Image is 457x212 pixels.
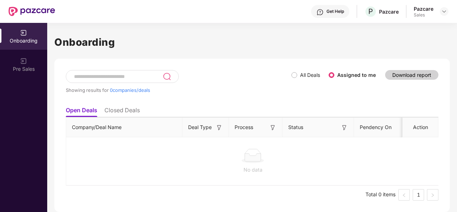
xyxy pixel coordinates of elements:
[163,72,171,81] img: svg+xml;base64,PHN2ZyB3aWR0aD0iMjQiIGhlaWdodD0iMjUiIHZpZXdCb3g9IjAgMCAyNCAyNSIgZmlsbD0ibm9uZSIgeG...
[66,107,97,117] li: Open Deals
[398,189,410,201] button: left
[427,189,438,201] li: Next Page
[413,189,424,201] li: 1
[379,8,399,15] div: Pazcare
[385,70,438,80] button: Download report
[414,5,433,12] div: Pazcare
[402,193,406,197] span: left
[441,9,447,14] img: svg+xml;base64,PHN2ZyBpZD0iRHJvcGRvd24tMzJ4MzIiIHhtbG5zPSJodHRwOi8vd3d3LnczLm9yZy8yMDAwL3N2ZyIgd2...
[427,189,438,201] button: right
[288,123,303,131] span: Status
[403,118,438,137] th: Action
[66,118,182,137] th: Company/Deal Name
[300,72,320,78] label: All Deals
[341,124,348,131] img: svg+xml;base64,PHN2ZyB3aWR0aD0iMTYiIGhlaWdodD0iMTYiIHZpZXdCb3g9IjAgMCAxNiAxNiIgZmlsbD0ibm9uZSIgeG...
[337,72,376,78] label: Assigned to me
[413,189,424,200] a: 1
[326,9,344,14] div: Get Help
[398,189,410,201] li: Previous Page
[269,124,276,131] img: svg+xml;base64,PHN2ZyB3aWR0aD0iMTYiIGhlaWdodD0iMTYiIHZpZXdCb3g9IjAgMCAxNiAxNiIgZmlsbD0ibm9uZSIgeG...
[235,123,253,131] span: Process
[54,34,450,50] h1: Onboarding
[216,124,223,131] img: svg+xml;base64,PHN2ZyB3aWR0aD0iMTYiIGhlaWdodD0iMTYiIHZpZXdCb3g9IjAgMCAxNiAxNiIgZmlsbD0ibm9uZSIgeG...
[316,9,324,16] img: svg+xml;base64,PHN2ZyBpZD0iSGVscC0zMngzMiIgeG1sbnM9Imh0dHA6Ly93d3cudzMub3JnLzIwMDAvc3ZnIiB3aWR0aD...
[104,107,140,117] li: Closed Deals
[431,193,435,197] span: right
[365,189,395,201] li: Total 0 items
[20,29,27,36] img: svg+xml;base64,PHN2ZyB3aWR0aD0iMjAiIGhlaWdodD0iMjAiIHZpZXdCb3g9IjAgMCAyMCAyMCIgZmlsbD0ibm9uZSIgeG...
[72,166,434,174] div: No data
[20,58,27,65] img: svg+xml;base64,PHN2ZyB3aWR0aD0iMjAiIGhlaWdodD0iMjAiIHZpZXdCb3g9IjAgMCAyMCAyMCIgZmlsbD0ibm9uZSIgeG...
[9,7,55,16] img: New Pazcare Logo
[360,123,392,131] span: Pendency On
[188,123,212,131] span: Deal Type
[414,12,433,18] div: Sales
[66,87,291,93] div: Showing results for
[368,7,373,16] span: P
[110,87,150,93] span: 0 companies/deals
